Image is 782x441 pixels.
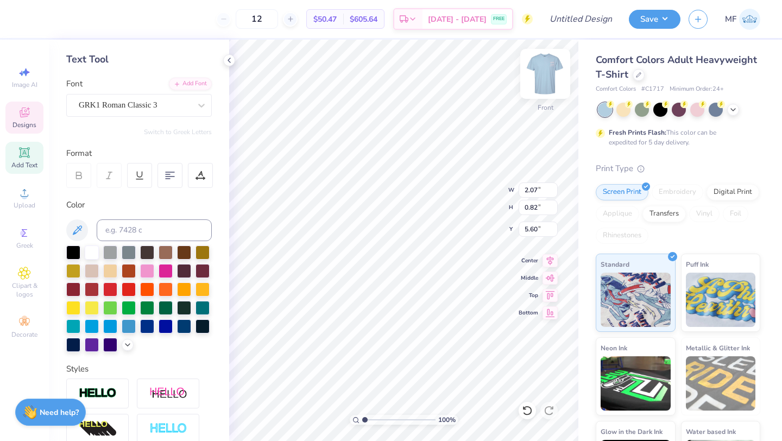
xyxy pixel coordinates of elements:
[686,273,756,327] img: Puff Ink
[686,259,709,270] span: Puff Ink
[596,162,760,175] div: Print Type
[350,14,377,25] span: $605.64
[652,184,703,200] div: Embroidery
[97,219,212,241] input: e.g. 7428 c
[689,206,720,222] div: Vinyl
[601,426,663,437] span: Glow in the Dark Ink
[524,52,567,96] img: Front
[12,121,36,129] span: Designs
[519,309,538,317] span: Bottom
[11,330,37,339] span: Decorate
[12,80,37,89] span: Image AI
[609,128,666,137] strong: Fresh Prints Flash:
[5,281,43,299] span: Clipart & logos
[519,257,538,264] span: Center
[725,9,760,30] a: MF
[66,363,212,375] div: Styles
[14,201,35,210] span: Upload
[11,161,37,169] span: Add Text
[169,78,212,90] div: Add Font
[596,85,636,94] span: Comfort Colors
[66,78,83,90] label: Font
[493,15,504,23] span: FREE
[596,206,639,222] div: Applique
[66,199,212,211] div: Color
[236,9,278,29] input: – –
[707,184,759,200] div: Digital Print
[149,387,187,400] img: Shadow
[609,128,742,147] div: This color can be expedited for 5 day delivery.
[16,241,33,250] span: Greek
[686,342,750,354] span: Metallic & Glitter Ink
[541,8,621,30] input: Untitled Design
[538,103,553,112] div: Front
[596,184,648,200] div: Screen Print
[40,407,79,418] strong: Need help?
[739,9,760,30] img: Mia Fredrick
[149,423,187,435] img: Negative Space
[629,10,680,29] button: Save
[601,273,671,327] img: Standard
[601,259,629,270] span: Standard
[686,356,756,411] img: Metallic & Glitter Ink
[313,14,337,25] span: $50.47
[79,420,117,438] img: 3d Illusion
[66,52,212,67] div: Text Tool
[596,228,648,244] div: Rhinestones
[725,13,736,26] span: MF
[144,128,212,136] button: Switch to Greek Letters
[686,426,736,437] span: Water based Ink
[519,274,538,282] span: Middle
[438,415,456,425] span: 100 %
[66,147,213,160] div: Format
[642,206,686,222] div: Transfers
[79,387,117,400] img: Stroke
[428,14,487,25] span: [DATE] - [DATE]
[723,206,748,222] div: Foil
[601,356,671,411] img: Neon Ink
[596,53,757,81] span: Comfort Colors Adult Heavyweight T-Shirt
[601,342,627,354] span: Neon Ink
[519,292,538,299] span: Top
[670,85,724,94] span: Minimum Order: 24 +
[641,85,664,94] span: # C1717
